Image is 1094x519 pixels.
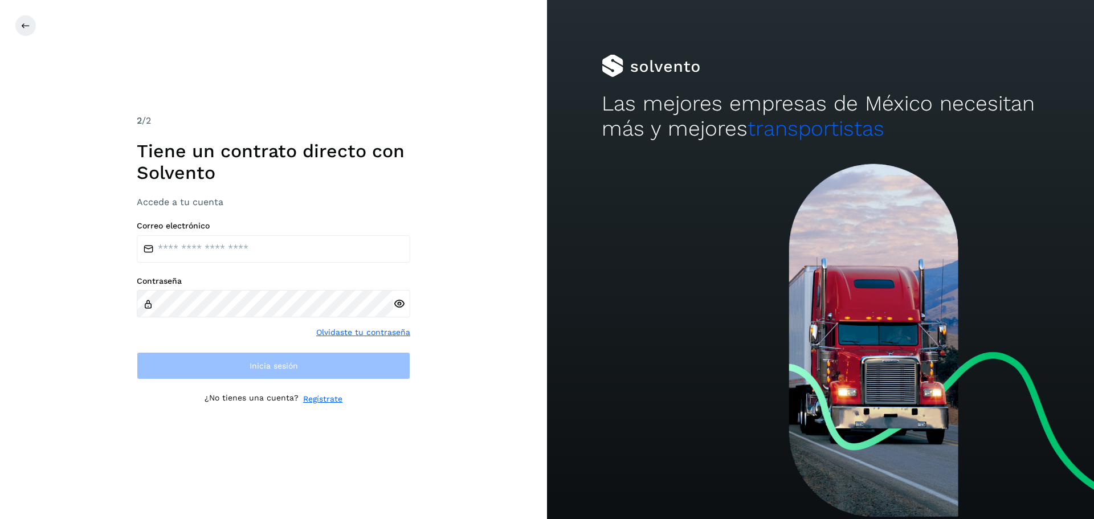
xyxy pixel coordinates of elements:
a: Regístrate [303,393,342,405]
a: Olvidaste tu contraseña [316,326,410,338]
h1: Tiene un contrato directo con Solvento [137,140,410,184]
span: 2 [137,115,142,126]
label: Contraseña [137,276,410,286]
h3: Accede a tu cuenta [137,197,410,207]
label: Correo electrónico [137,221,410,231]
span: transportistas [748,116,884,141]
h2: Las mejores empresas de México necesitan más y mejores [602,91,1039,142]
div: /2 [137,114,410,128]
span: Inicia sesión [250,362,298,370]
button: Inicia sesión [137,352,410,379]
p: ¿No tienes una cuenta? [205,393,299,405]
